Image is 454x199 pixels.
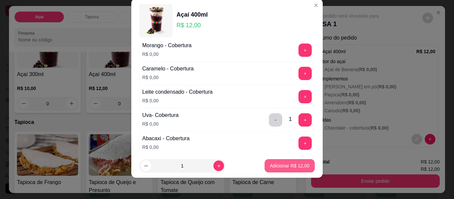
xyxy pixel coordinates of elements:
[142,74,194,81] p: R$ 0,00
[142,97,213,104] p: R$ 0,00
[142,144,189,150] p: R$ 0,00
[142,121,178,127] p: R$ 0,00
[142,111,178,119] div: Uva- Cobertura
[270,162,309,169] p: Adicionar R$ 12,00
[142,42,192,50] div: Morango - Cobertura
[269,113,282,127] button: delete
[141,160,151,171] button: decrease-product-quantity
[298,90,312,103] button: add
[289,115,292,123] div: 1
[176,21,208,30] p: R$ 12,00
[176,10,208,19] div: Açaí 400ml
[298,113,312,127] button: add
[298,137,312,150] button: add
[142,88,213,96] div: Leite condensado - Cobertura
[265,159,315,172] button: Adicionar R$ 12,00
[139,4,172,37] img: product-image
[142,135,189,143] div: Abacaxi - Cobertura
[142,65,194,73] div: Caramelo - Cobertura
[298,44,312,57] button: add
[298,67,312,80] button: add
[213,160,224,171] button: increase-product-quantity
[142,51,192,57] p: R$ 0,00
